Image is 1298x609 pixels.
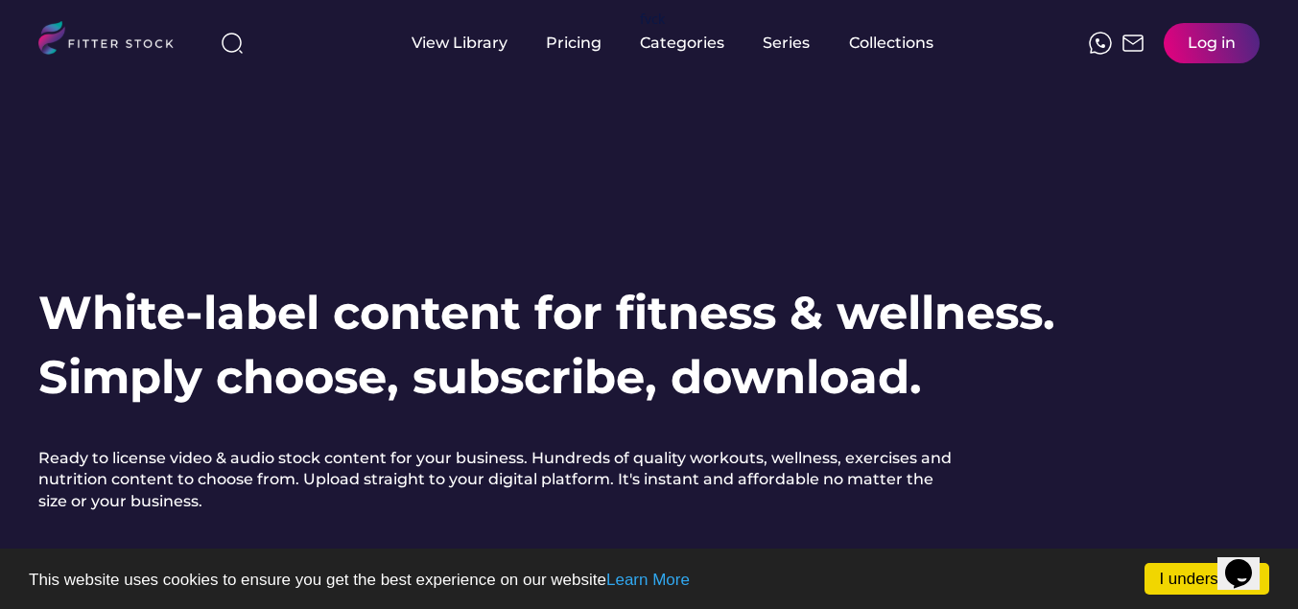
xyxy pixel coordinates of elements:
img: LOGO.svg [38,21,190,60]
div: Log in [1188,33,1236,54]
a: I understand! [1145,563,1269,595]
div: Series [763,33,811,54]
p: This website uses cookies to ensure you get the best experience on our website [29,572,1269,588]
iframe: chat widget [1217,532,1279,590]
div: Collections [849,33,933,54]
img: search-normal%203.svg [221,32,244,55]
a: Learn More [606,571,690,589]
div: fvck [640,10,665,29]
h1: White-label content for fitness & wellness. Simply choose, subscribe, download. [38,281,1055,410]
div: View Library [412,33,507,54]
img: meteor-icons_whatsapp%20%281%29.svg [1089,32,1112,55]
div: Categories [640,33,724,54]
img: Frame%2051.svg [1121,32,1145,55]
div: Pricing [546,33,602,54]
h2: Ready to license video & audio stock content for your business. Hundreds of quality workouts, wel... [38,448,959,512]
